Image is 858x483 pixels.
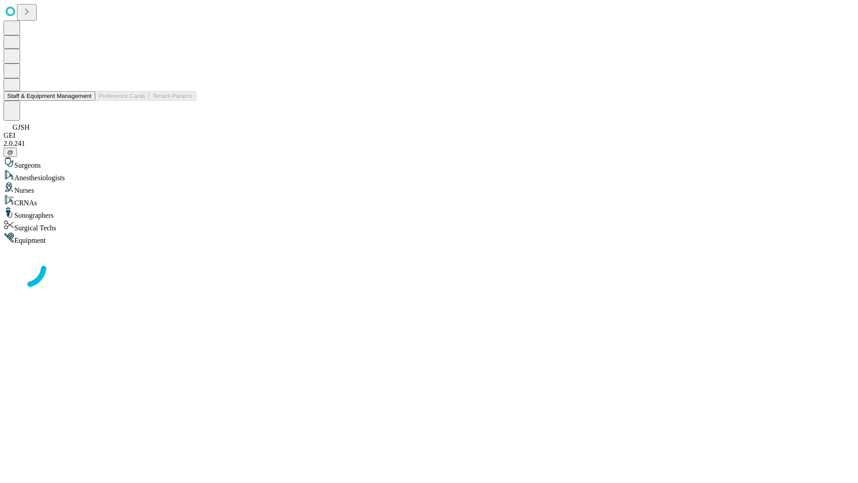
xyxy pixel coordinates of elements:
[4,140,854,148] div: 2.0.241
[7,149,13,156] span: @
[149,91,196,101] button: Tenant Params
[13,123,29,131] span: GJSH
[4,91,95,101] button: Staff & Equipment Management
[4,131,854,140] div: GEI
[4,182,854,195] div: Nurses
[4,195,854,207] div: CRNAs
[4,148,17,157] button: @
[4,157,854,169] div: Surgeons
[4,169,854,182] div: Anesthesiologists
[95,91,149,101] button: Preference Cards
[4,207,854,220] div: Sonographers
[4,232,854,245] div: Equipment
[4,220,854,232] div: Surgical Techs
